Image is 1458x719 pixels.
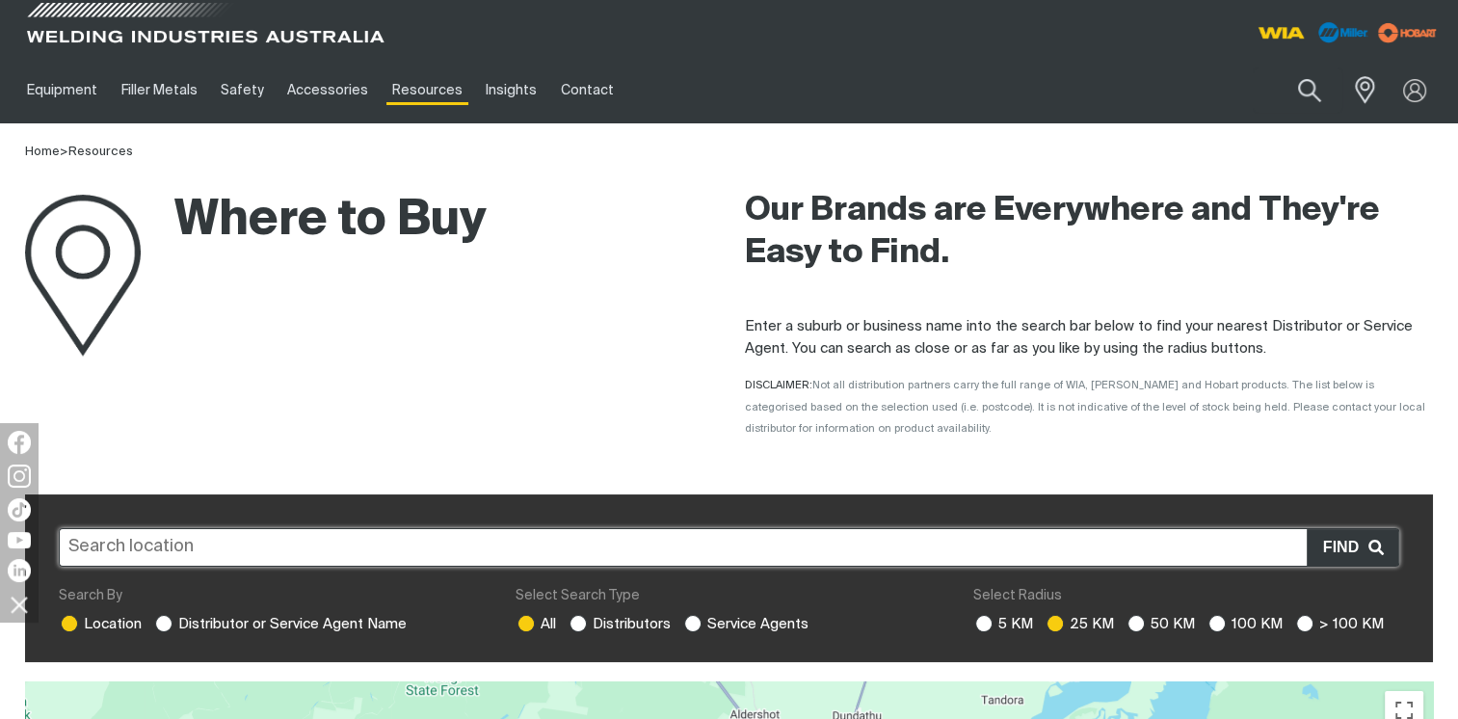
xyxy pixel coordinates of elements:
[153,617,407,631] label: Distributor or Service Agent Name
[15,57,1086,123] nav: Main
[1126,617,1195,631] label: 50 KM
[3,588,36,621] img: hide socials
[25,190,487,253] h1: Where to Buy
[1045,617,1114,631] label: 25 KM
[745,380,1425,434] span: DISCLAIMER:
[68,146,133,158] a: Resources
[516,586,941,606] div: Select Search Type
[1323,535,1368,560] span: Find
[1372,18,1443,47] img: miller
[682,617,809,631] label: Service Agents
[59,617,142,631] label: Location
[8,431,31,454] img: Facebook
[1253,67,1342,113] input: Product name or item number...
[973,617,1033,631] label: 5 KM
[973,586,1399,606] div: Select Radius
[474,57,548,123] a: Insights
[59,528,1399,567] input: Search location
[25,146,60,158] a: Home
[381,57,474,123] a: Resources
[745,190,1434,275] h2: Our Brands are Everywhere and They're Easy to Find.
[8,532,31,548] img: YouTube
[1307,529,1398,566] button: Find
[60,146,68,158] span: >
[1277,67,1342,113] button: Search products
[516,617,556,631] label: All
[8,559,31,582] img: LinkedIn
[568,617,671,631] label: Distributors
[745,380,1425,434] span: Not all distribution partners carry the full range of WIA, [PERSON_NAME] and Hobart products. The...
[8,498,31,521] img: TikTok
[209,57,276,123] a: Safety
[1294,617,1384,631] label: > 100 KM
[59,586,485,606] div: Search By
[15,57,109,123] a: Equipment
[745,316,1434,359] p: Enter a suburb or business name into the search bar below to find your nearest Distributor or Ser...
[548,57,624,123] a: Contact
[8,465,31,488] img: Instagram
[109,57,208,123] a: Filler Metals
[276,57,380,123] a: Accessories
[1206,617,1283,631] label: 100 KM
